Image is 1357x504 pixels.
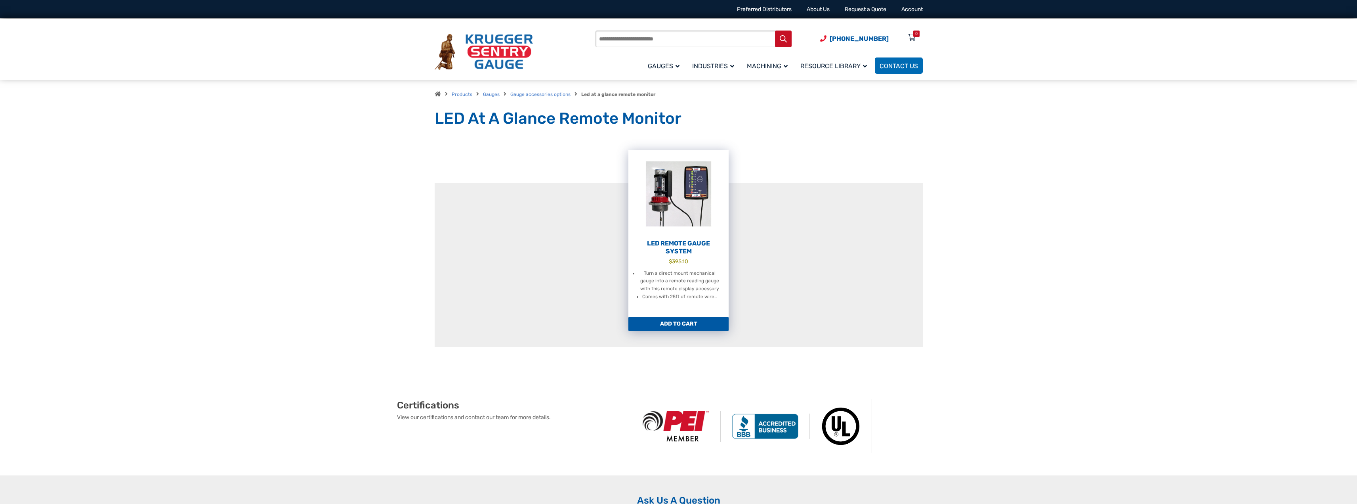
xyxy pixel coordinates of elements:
[628,240,729,255] h2: LED Remote Gauge System
[820,34,889,44] a: Phone Number (920) 434-8860
[397,399,632,411] h2: Certifications
[915,31,918,37] div: 0
[452,92,472,97] a: Products
[643,56,687,75] a: Gauges
[581,92,655,97] strong: Led at a glance remote monitor
[747,62,788,70] span: Machining
[737,6,792,13] a: Preferred Distributors
[435,109,923,128] h1: LED At A Glance Remote Monitor
[435,34,533,70] img: Krueger Sentry Gauge
[669,258,672,264] span: $
[648,62,679,70] span: Gauges
[880,62,918,70] span: Contact Us
[642,293,717,301] li: Comes with 25ft of remote wire…
[510,92,571,97] a: Gauge accessories options
[796,56,875,75] a: Resource Library
[483,92,500,97] a: Gauges
[875,57,923,74] a: Contact Us
[800,62,867,70] span: Resource Library
[397,413,632,422] p: View our certifications and contact our team for more details.
[845,6,886,13] a: Request a Quote
[830,35,889,42] span: [PHONE_NUMBER]
[901,6,923,13] a: Account
[692,62,734,70] span: Industries
[628,150,729,238] img: LED Remote Gauge System
[687,56,742,75] a: Industries
[810,399,872,453] img: Underwriters Laboratories
[638,270,721,293] li: Turn a direct mount mechanical gauge into a remote reading gauge with this remote display accessory
[628,150,729,317] a: LED Remote Gauge System $395.10 Turn a direct mount mechanical gauge into a remote reading gauge ...
[721,414,810,439] img: BBB
[632,411,721,441] img: PEI Member
[742,56,796,75] a: Machining
[669,258,688,264] bdi: 395.10
[807,6,830,13] a: About Us
[628,317,729,331] a: Add to cart: “LED Remote Gauge System”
